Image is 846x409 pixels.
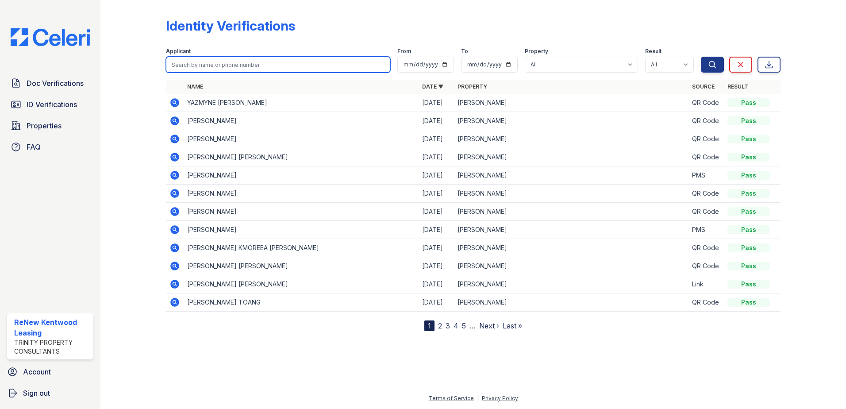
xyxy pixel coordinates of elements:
td: [DATE] [419,130,454,148]
a: Privacy Policy [482,395,518,401]
a: Result [727,83,748,90]
td: QR Code [688,293,724,312]
td: QR Code [688,239,724,257]
td: [DATE] [419,275,454,293]
div: ReNew Kentwood Leasing [14,317,90,338]
div: Pass [727,153,770,162]
td: [DATE] [419,185,454,203]
div: Pass [727,225,770,234]
td: [PERSON_NAME] [184,185,419,203]
label: Applicant [166,48,191,55]
td: [DATE] [419,166,454,185]
div: Pass [727,98,770,107]
td: [DATE] [419,112,454,130]
td: [PERSON_NAME] [454,166,689,185]
td: [PERSON_NAME] [454,94,689,112]
td: [PERSON_NAME] [454,239,689,257]
td: QR Code [688,94,724,112]
td: [PERSON_NAME] KMOREEA [PERSON_NAME] [184,239,419,257]
a: Next › [479,321,499,330]
td: PMS [688,166,724,185]
div: Pass [727,243,770,252]
td: YAZMYNE [PERSON_NAME] [184,94,419,112]
label: To [461,48,468,55]
div: Pass [727,135,770,143]
a: 2 [438,321,442,330]
span: Sign out [23,388,50,398]
label: Result [645,48,661,55]
td: [DATE] [419,293,454,312]
a: Terms of Service [429,395,474,401]
td: [DATE] [419,148,454,166]
div: Pass [727,262,770,270]
td: [PERSON_NAME] TOANG [184,293,419,312]
td: [DATE] [419,239,454,257]
td: [PERSON_NAME] [454,148,689,166]
a: Account [4,363,97,381]
a: Property [458,83,487,90]
td: Link [688,275,724,293]
a: Source [692,83,715,90]
div: Pass [727,189,770,198]
td: [PERSON_NAME] [184,130,419,148]
span: Account [23,367,51,377]
td: [PERSON_NAME] [454,257,689,275]
a: 3 [446,321,450,330]
td: [PERSON_NAME] [454,275,689,293]
td: QR Code [688,257,724,275]
img: CE_Logo_Blue-a8612792a0a2168367f1c8372b55b34899dd931a85d93a1a3d3e32e68fde9ad4.png [4,28,97,46]
input: Search by name or phone number [166,57,390,73]
a: FAQ [7,138,93,156]
td: QR Code [688,112,724,130]
a: Doc Verifications [7,74,93,92]
div: Trinity Property Consultants [14,338,90,356]
div: Pass [727,298,770,307]
label: Property [525,48,548,55]
div: Pass [727,207,770,216]
a: 5 [462,321,466,330]
div: Identity Verifications [166,18,295,34]
a: Last » [503,321,522,330]
td: [PERSON_NAME] [184,221,419,239]
a: Properties [7,117,93,135]
span: Properties [27,120,62,131]
td: QR Code [688,185,724,203]
td: [PERSON_NAME] [454,293,689,312]
td: QR Code [688,148,724,166]
td: [PERSON_NAME] [454,221,689,239]
span: … [469,320,476,331]
td: PMS [688,221,724,239]
td: [PERSON_NAME] [PERSON_NAME] [184,257,419,275]
div: 1 [424,320,435,331]
a: 4 [454,321,458,330]
td: [DATE] [419,203,454,221]
div: Pass [727,116,770,125]
label: From [397,48,411,55]
td: [DATE] [419,257,454,275]
td: [PERSON_NAME] [184,112,419,130]
td: [DATE] [419,94,454,112]
td: [PERSON_NAME] [184,166,419,185]
a: Date ▼ [422,83,443,90]
td: [PERSON_NAME] [PERSON_NAME] [184,148,419,166]
span: Doc Verifications [27,78,84,89]
td: [PERSON_NAME] [454,130,689,148]
td: [PERSON_NAME] [PERSON_NAME] [184,275,419,293]
a: Name [187,83,203,90]
span: ID Verifications [27,99,77,110]
div: | [477,395,479,401]
a: ID Verifications [7,96,93,113]
td: QR Code [688,203,724,221]
a: Sign out [4,384,97,402]
div: Pass [727,280,770,289]
td: [DATE] [419,221,454,239]
td: [PERSON_NAME] [184,203,419,221]
td: [PERSON_NAME] [454,185,689,203]
td: QR Code [688,130,724,148]
span: FAQ [27,142,41,152]
td: [PERSON_NAME] [454,203,689,221]
td: [PERSON_NAME] [454,112,689,130]
div: Pass [727,171,770,180]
